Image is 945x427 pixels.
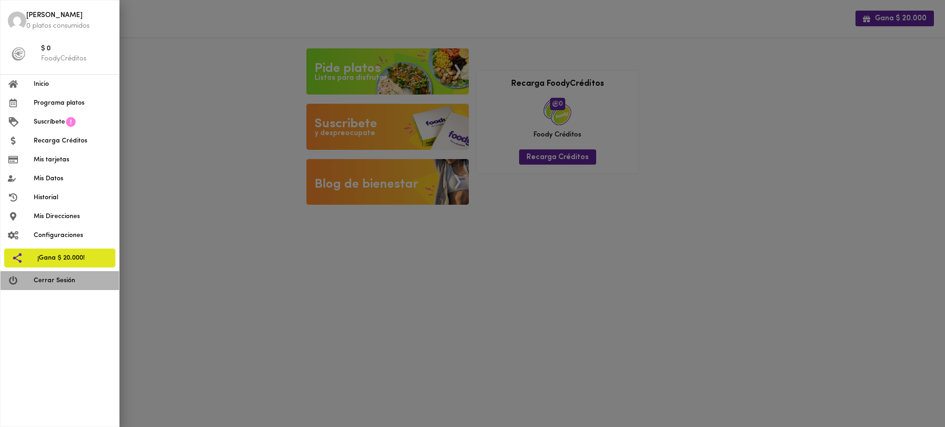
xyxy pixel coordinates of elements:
[34,79,112,89] span: Inicio
[41,44,112,54] span: $ 0
[891,374,936,418] iframe: Messagebird Livechat Widget
[34,231,112,240] span: Configuraciones
[41,54,112,64] p: FoodyCréditos
[26,11,112,21] span: [PERSON_NAME]
[34,155,112,165] span: Mis tarjetas
[34,136,112,146] span: Recarga Créditos
[34,212,112,221] span: Mis Direcciones
[37,253,108,263] span: ¡Gana $ 20.000!
[34,98,112,108] span: Programa platos
[34,174,112,184] span: Mis Datos
[34,117,65,127] span: Suscríbete
[12,47,25,61] img: foody-creditos-black.png
[34,276,112,285] span: Cerrar Sesión
[26,21,112,31] p: 0 platos consumidos
[34,193,112,202] span: Historial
